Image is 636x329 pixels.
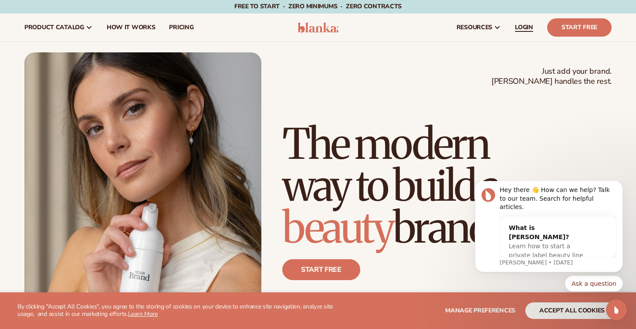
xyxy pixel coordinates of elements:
div: What is [PERSON_NAME]?Learn how to start a private label beauty line with [PERSON_NAME] [38,35,137,95]
button: Manage preferences [445,302,515,319]
span: resources [457,24,492,31]
div: Quick reply options [13,95,161,110]
span: Learn how to start a private label beauty line with [PERSON_NAME] [47,62,122,87]
iframe: Intercom notifications message [462,181,636,297]
a: resources [450,14,508,41]
a: Start Free [547,18,612,37]
span: beauty [282,202,393,254]
a: Start free [282,259,360,280]
button: Quick reply: Ask a question [103,95,161,110]
span: How It Works [107,24,156,31]
span: Free to start · ZERO minimums · ZERO contracts [234,2,402,10]
p: By clicking "Accept All Cookies", you agree to the storing of cookies on your device to enhance s... [17,303,336,318]
a: pricing [162,14,200,41]
img: Profile image for Lee [20,7,34,21]
a: Learn More [128,310,158,318]
span: product catalog [24,24,84,31]
p: Message from Lee, sent 1w ago [38,78,155,86]
button: accept all cookies [525,302,619,319]
a: product catalog [17,14,100,41]
span: LOGIN [515,24,533,31]
iframe: Intercom live chat [606,299,627,320]
span: Manage preferences [445,306,515,315]
img: logo [298,22,339,33]
span: pricing [169,24,193,31]
div: Message content [38,5,155,76]
div: Hey there 👋 How can we help? Talk to our team. Search for helpful articles. [38,5,155,31]
span: Just add your brand. [PERSON_NAME] handles the rest. [491,66,612,87]
div: What is [PERSON_NAME]? [47,42,128,61]
h1: The modern way to build a brand [282,123,612,249]
a: LOGIN [508,14,540,41]
a: How It Works [100,14,162,41]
